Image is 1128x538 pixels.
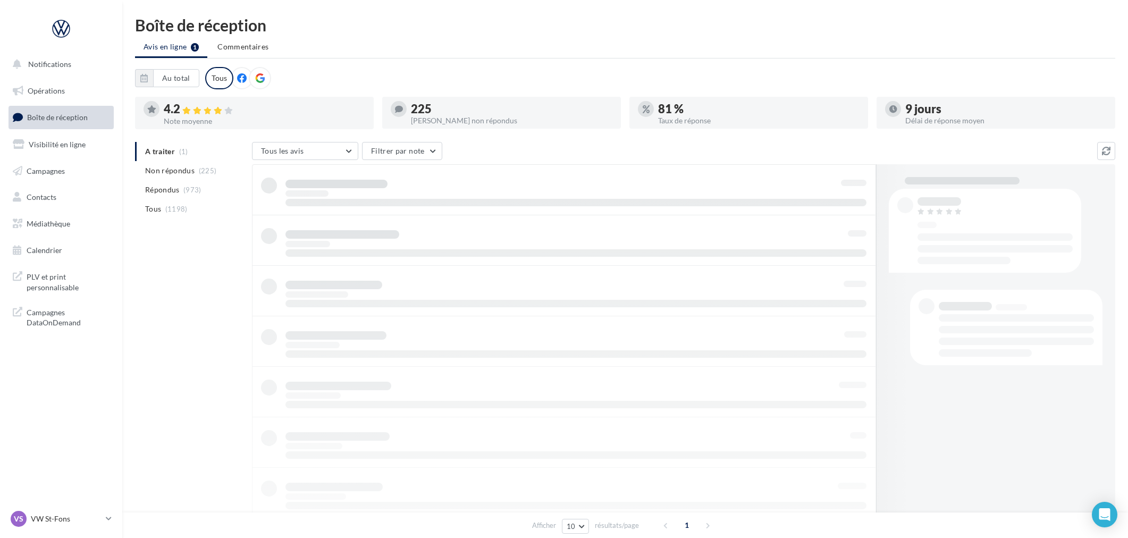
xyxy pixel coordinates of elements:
span: (225) [199,166,217,175]
div: Boîte de réception [135,17,1115,33]
span: Opérations [28,86,65,95]
span: Contacts [27,192,56,201]
span: Boîte de réception [27,113,88,122]
button: 10 [562,519,589,534]
a: Opérations [6,80,116,102]
p: VW St-Fons [31,514,102,524]
span: Non répondus [145,165,195,176]
div: Délai de réponse moyen [905,117,1107,124]
button: Au total [153,69,199,87]
span: Campagnes DataOnDemand [27,305,110,328]
a: Campagnes [6,160,116,182]
span: Tous [145,204,161,214]
a: PLV et print personnalisable [6,265,116,297]
div: [PERSON_NAME] non répondus [411,117,612,124]
div: Open Intercom Messenger [1092,502,1117,527]
div: Tous [205,67,233,89]
span: 1 [678,517,695,534]
span: Calendrier [27,246,62,255]
span: PLV et print personnalisable [27,270,110,292]
a: Médiathèque [6,213,116,235]
button: Au total [135,69,199,87]
span: (973) [183,186,201,194]
span: Médiathèque [27,219,70,228]
span: (1198) [165,205,188,213]
div: 81 % [658,103,860,115]
div: 225 [411,103,612,115]
button: Tous les avis [252,142,358,160]
a: Campagnes DataOnDemand [6,301,116,332]
div: 4.2 [164,103,365,115]
a: Contacts [6,186,116,208]
a: Calendrier [6,239,116,262]
span: 10 [567,522,576,531]
button: Notifications [6,53,112,75]
button: Filtrer par note [362,142,442,160]
span: Visibilité en ligne [29,140,86,149]
span: Notifications [28,60,71,69]
a: Visibilité en ligne [6,133,116,156]
div: Note moyenne [164,117,365,125]
span: Tous les avis [261,146,304,155]
a: VS VW St-Fons [9,509,114,529]
span: Campagnes [27,166,65,175]
span: Répondus [145,184,180,195]
span: VS [14,514,23,524]
span: Commentaires [217,42,268,51]
div: Taux de réponse [658,117,860,124]
a: Boîte de réception [6,106,116,129]
span: Afficher [532,520,556,531]
span: résultats/page [595,520,639,531]
div: 9 jours [905,103,1107,115]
